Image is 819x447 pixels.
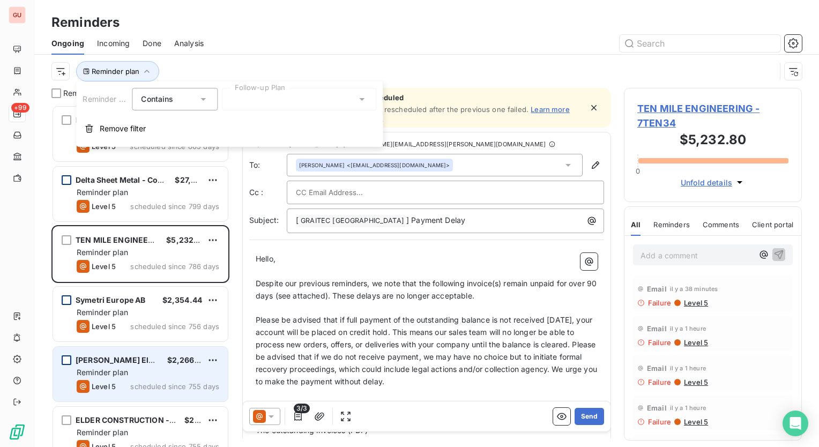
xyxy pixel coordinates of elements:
span: Level 5 [92,322,116,331]
span: $206.01 [184,415,215,424]
input: CC Email Address... [296,184,411,200]
span: - [PERSON_NAME][EMAIL_ADDRESS][PERSON_NAME][DOMAIN_NAME] [340,141,546,147]
span: [PERSON_NAME] [289,141,338,147]
span: This reminder was automatically rescheduled after the previous one failed. [273,105,528,114]
span: scheduled since 786 days [130,262,219,271]
span: Level 5 [683,378,708,386]
span: Failure [648,338,671,347]
span: 3/3 [294,404,310,413]
img: Logo LeanPay [9,423,26,441]
span: $2,266.64 [167,355,207,364]
span: Comments [703,220,739,229]
span: Reminder plan [77,428,128,437]
span: Reminder automatically rescheduled [273,93,582,102]
span: Level 5 [92,382,116,391]
span: Failure [648,378,671,386]
span: Level 5 [683,418,708,426]
span: All [631,220,641,229]
span: il y a 38 minutes [670,286,718,292]
span: $2,354.44 [162,295,202,304]
span: Remove filter [100,123,146,134]
span: Reminder plan [77,308,128,317]
button: Reminder plan [76,61,159,81]
span: Level 5 [92,262,116,271]
span: Done [143,38,161,49]
span: Delta Sheet Metal - Collection agency [76,175,215,184]
button: Remove filter [76,117,383,140]
span: Hello, [256,254,276,263]
span: Level 5 [92,202,116,211]
span: A breakdown of the amounts due [256,438,376,447]
span: [PERSON_NAME] [299,161,345,169]
span: Failure [648,299,671,307]
span: Ongoing [51,38,84,49]
span: Reminder plan [83,94,134,103]
span: Reminder plan [77,188,128,197]
div: Open Intercom Messenger [783,411,808,436]
span: ELDER CONSTRUCTION - [GEOGRAPHIC_DATA] [76,415,251,424]
span: $5,232.80 [166,235,206,244]
span: Reminder plan [92,67,139,76]
span: Failure [648,418,671,426]
span: Contains [141,94,173,103]
span: Level 5 [683,338,708,347]
span: Please be advised that if full payment of the outstanding balance is not received [DATE], your ac... [256,315,599,385]
span: Reminders [653,220,689,229]
span: Level 5 [683,299,708,307]
span: Symetri Europe AB [76,295,146,304]
span: [PERSON_NAME] Electric [76,355,170,364]
h3: $5,232.80 [637,130,788,152]
span: Email [647,324,667,333]
span: Reminder plan [77,248,128,257]
button: Send [575,408,604,425]
h3: Reminders [51,13,120,32]
span: Email [647,404,667,412]
span: $27,681.25 [175,175,217,184]
span: TEN MILE ENGINEERING - 7TEN34 [637,101,788,130]
label: Cc : [249,187,287,198]
span: GRAITEC [GEOGRAPHIC_DATA] [299,215,406,227]
span: il y a 1 heure [670,405,706,411]
span: Reminders [63,88,101,99]
span: Reminder plan [77,368,128,377]
span: [ [296,215,299,225]
span: Email [647,364,667,372]
button: Unfold details [677,176,748,189]
div: GU [9,6,26,24]
span: TEN MILE ENGINEERING [76,235,167,244]
div: grid [51,105,229,447]
span: scheduled since 799 days [130,202,219,211]
div: <[EMAIL_ADDRESS][DOMAIN_NAME]> [299,161,450,169]
span: 0 [636,167,640,175]
span: Analysis [174,38,204,49]
input: Search [620,35,780,52]
span: il y a 1 heure [670,325,706,332]
span: Client portal [752,220,793,229]
span: il y a 1 heure [670,365,706,371]
span: Despite our previous reminders, we note that the following invoice(s) remain unpaid for over 90 d... [256,279,599,300]
span: Subject: [249,215,279,225]
span: scheduled since 756 days [130,322,219,331]
span: Unfold details [681,177,732,188]
span: ] Payment Delay [406,215,465,225]
span: Email [647,285,667,293]
label: To: [249,160,287,170]
span: scheduled since 755 days [130,382,219,391]
span: Progressive Mechanical - Collection Agency [76,115,241,124]
span: +99 [11,103,29,113]
span: Incoming [97,38,130,49]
